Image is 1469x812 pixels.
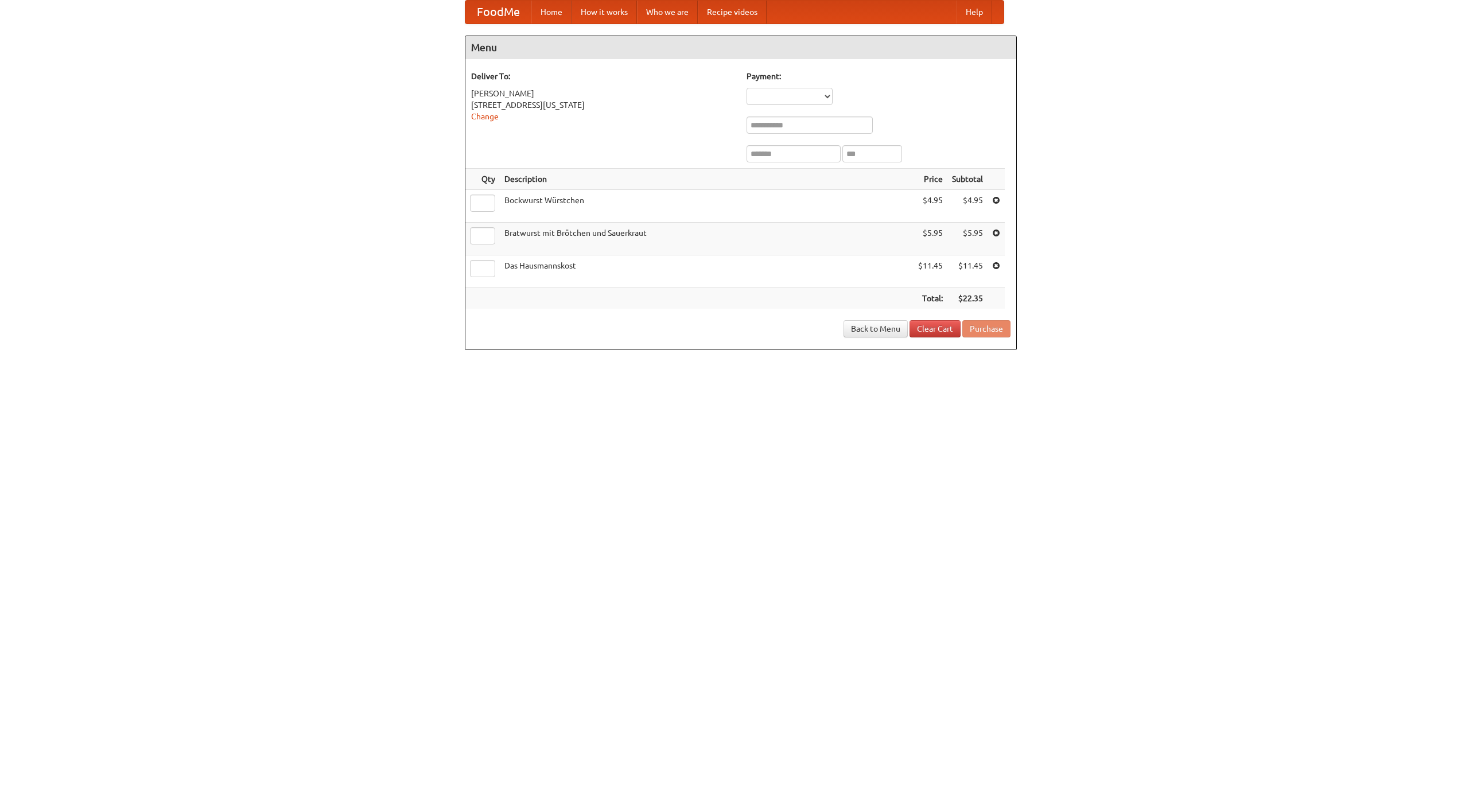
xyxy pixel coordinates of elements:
[465,36,1016,59] h4: Menu
[500,223,914,255] td: Bratwurst mit Brötchen und Sauerkraut
[914,169,947,190] th: Price
[500,190,914,223] td: Bockwurst Würstchen
[500,169,914,190] th: Description
[471,88,735,99] div: [PERSON_NAME]
[914,223,947,255] td: $5.95
[914,190,947,223] td: $4.95
[698,1,767,24] a: Recipe videos
[572,1,637,24] a: How it works
[465,1,531,24] a: FoodMe
[947,190,988,223] td: $4.95
[500,255,914,288] td: Das Hausmannskost
[914,255,947,288] td: $11.45
[844,320,908,337] a: Back to Menu
[531,1,572,24] a: Home
[947,169,988,190] th: Subtotal
[910,320,961,337] a: Clear Cart
[747,71,1011,82] h5: Payment:
[465,169,500,190] th: Qty
[947,288,988,309] th: $22.35
[914,288,947,309] th: Total:
[471,112,499,121] a: Change
[471,99,735,111] div: [STREET_ADDRESS][US_STATE]
[947,223,988,255] td: $5.95
[957,1,992,24] a: Help
[637,1,698,24] a: Who we are
[962,320,1011,337] button: Purchase
[947,255,988,288] td: $11.45
[471,71,735,82] h5: Deliver To:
